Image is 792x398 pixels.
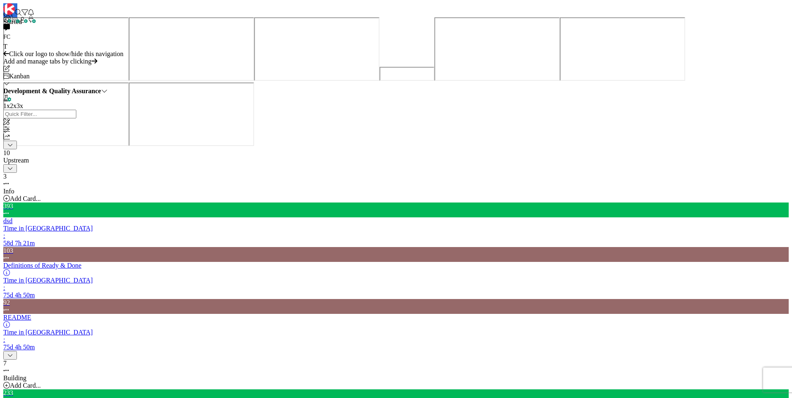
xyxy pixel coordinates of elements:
[10,382,41,389] span: Add Card...
[3,299,789,321] div: 92README
[3,173,7,180] span: 3
[3,277,789,284] div: Time in [GEOGRAPHIC_DATA]
[3,336,5,343] span: :
[3,360,7,367] span: 7
[3,389,789,397] div: 233
[560,17,685,81] iframe: UserGuiding Product Updates
[3,247,789,254] div: 103
[3,299,789,351] a: 92READMETime in [GEOGRAPHIC_DATA]:75d 4h 50m
[3,344,789,351] div: 75d 4h 50m
[9,73,30,80] span: Kanban
[434,17,560,81] iframe: UserGuiding Knowledge Base
[3,87,101,94] b: Development & Quality Assurance
[3,262,789,269] div: Definitions of Ready & Done
[10,102,16,109] span: 2x
[3,43,789,50] div: T
[3,247,789,299] a: 103Definitions of Ready & DoneTime in [GEOGRAPHIC_DATA]:75d 4h 50m
[3,299,789,306] div: 92
[3,58,789,65] div: Add and manage tabs by clicking
[3,240,789,247] div: 58d 7h 21m
[3,110,76,118] input: Quick Filter...
[3,292,789,299] div: 75d 4h 50m
[3,299,789,314] div: 92
[3,188,14,195] span: Info
[3,82,129,146] iframe: UserGuiding AI Assistant Launcher
[3,203,789,217] div: 393
[3,374,26,382] span: Building
[3,314,789,321] div: README
[3,247,789,262] div: 103
[3,284,5,291] span: :
[3,50,789,58] div: Click our logo to show/hide this navigation
[3,203,789,210] div: 393
[3,329,789,336] div: Time in [GEOGRAPHIC_DATA]
[3,203,789,225] div: 393dsd
[129,82,254,146] iframe: UserGuiding AI Assistant
[16,102,23,109] span: 3x
[3,157,29,164] span: Upstream
[3,225,789,232] div: Time in [GEOGRAPHIC_DATA]
[3,232,5,239] span: :
[3,203,789,247] a: 393dsdTime in [GEOGRAPHIC_DATA]:58d 7h 21m
[3,217,789,225] div: dsd
[3,149,10,156] span: 10
[10,195,41,202] span: Add Card...
[3,247,789,269] div: 103Definitions of Ready & Done
[3,102,10,109] span: 1x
